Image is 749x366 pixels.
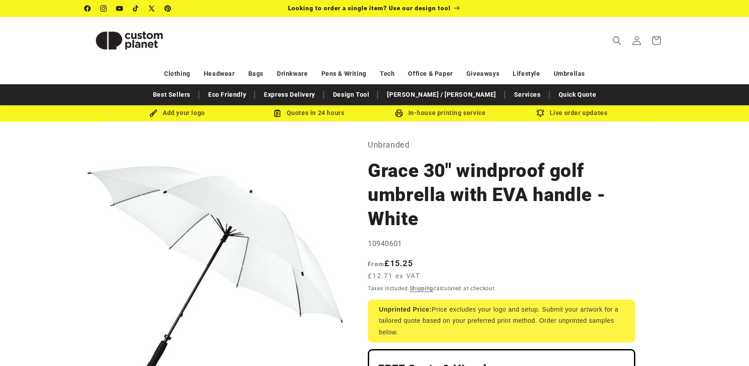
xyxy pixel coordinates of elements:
div: In-house printing service [374,107,506,119]
strong: Unprinted Price: [379,306,432,313]
a: Custom Planet [82,17,177,64]
a: Shipping [410,285,434,292]
a: Giveaways [466,66,499,82]
span: £12.71 ex VAT [368,271,420,281]
a: Clothing [164,66,190,82]
img: In-house printing [395,109,403,117]
a: Drinkware [277,66,308,82]
div: Live order updates [506,107,638,119]
a: Office & Paper [408,66,453,82]
a: Quick Quote [554,87,601,103]
h1: Grace 30" windproof golf umbrella with EVA handle - White [368,159,635,231]
a: Headwear [204,66,235,82]
a: Eco Friendly [204,87,251,103]
span: From [368,260,384,267]
strong: £15.25 [368,259,413,268]
a: Best Sellers [148,87,195,103]
div: Price excludes your logo and setup. Submit your artwork for a tailored quote based on your prefer... [368,300,635,342]
div: Taxes included. calculated at checkout. [368,284,635,293]
a: Umbrellas [554,66,585,82]
summary: Search [607,31,627,50]
a: Tech [380,66,395,82]
span: Looking to order a single item? Use our design tool [288,4,451,12]
a: Bags [248,66,263,82]
img: Brush Icon [149,109,157,117]
div: Quotes in 24 hours [243,107,374,119]
img: Order Updates Icon [273,109,281,117]
p: Unbranded [368,138,635,152]
a: Pens & Writing [321,66,366,82]
div: Add your logo [111,107,243,119]
a: Design Tool [329,87,374,103]
iframe: Chat Widget [704,323,749,366]
span: 10940601 [368,239,402,248]
a: [PERSON_NAME] / [PERSON_NAME] [383,87,500,103]
img: Custom Planet [85,21,174,61]
img: Order updates [536,109,544,117]
a: Services [510,87,545,103]
a: Express Delivery [259,87,320,103]
a: Lifestyle [513,66,540,82]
